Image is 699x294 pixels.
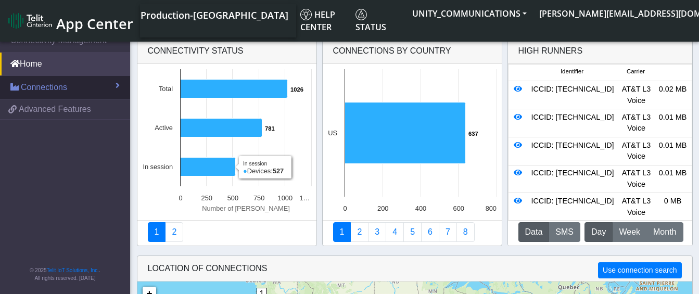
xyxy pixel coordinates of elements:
div: AT&T L3 Voice [618,112,655,134]
a: Usage per Country [368,222,386,242]
text: Number of [PERSON_NAME] [202,204,290,212]
text: 800 [485,204,496,212]
a: Not Connected for 30 days [456,222,475,242]
div: AT&T L3 Voice [618,196,655,218]
text: 750 [253,194,264,202]
a: Connections By Country [333,222,351,242]
div: ICCID: [TECHNICAL_ID] [527,140,618,162]
a: 14 Days Trend [421,222,439,242]
button: Use connection search [598,262,681,278]
span: Week [619,226,640,238]
span: Status [355,9,386,33]
text: 527 [238,164,248,171]
button: SMS [549,222,580,242]
div: 0.02 MB [655,84,691,106]
text: 1026 [290,86,303,93]
img: logo-telit-cinterion-gw-new.png [8,12,52,29]
a: Help center [296,4,351,37]
text: 500 [227,194,238,202]
a: Telit IoT Solutions, Inc. [47,267,99,273]
a: Deployment status [165,222,183,242]
span: Connections [21,81,67,94]
text: 200 [377,204,388,212]
text: US [328,129,337,137]
div: AT&T L3 Voice [618,140,655,162]
text: Total [158,85,172,93]
text: 1000 [277,194,292,202]
div: 0 MB [655,196,691,218]
button: UNITY_COMMUNICATIONS [406,4,533,23]
div: LOCATION OF CONNECTIONS [137,256,692,282]
span: Help center [300,9,335,33]
img: status.svg [355,9,367,20]
a: Zero Session [439,222,457,242]
div: Connectivity status [137,39,316,64]
div: ICCID: [TECHNICAL_ID] [527,196,618,218]
div: ICCID: [TECHNICAL_ID] [527,112,618,134]
div: ICCID: [TECHNICAL_ID] [527,84,618,106]
a: Carrier [350,222,368,242]
div: High Runners [518,45,583,57]
div: 0.01 MB [655,168,691,190]
div: ICCID: [TECHNICAL_ID] [527,168,618,190]
a: Connectivity status [148,222,166,242]
a: App Center [8,10,132,32]
div: 0.01 MB [655,140,691,162]
div: 0.01 MB [655,112,691,134]
text: Active [155,124,173,132]
div: AT&T L3 Voice [618,168,655,190]
span: Production-[GEOGRAPHIC_DATA] [141,9,288,21]
text: 781 [265,125,275,132]
a: Usage by Carrier [403,222,422,242]
a: Status [351,4,406,37]
text: 0 [179,194,182,202]
text: 400 [415,204,426,212]
span: Advanced Features [19,103,91,116]
span: Identifier [561,67,583,76]
button: Data [518,222,550,242]
div: Connections By Country [323,39,502,64]
span: App Center [56,14,133,33]
text: 250 [201,194,212,202]
nav: Summary paging [148,222,306,242]
img: knowledge.svg [300,9,312,20]
text: 1… [299,194,310,202]
button: Day [584,222,613,242]
span: Day [591,226,606,238]
a: Connections By Carrier [386,222,404,242]
text: 600 [453,204,464,212]
span: Month [653,226,676,238]
nav: Summary paging [333,222,491,242]
button: Week [612,222,647,242]
span: Carrier [627,67,645,76]
text: In session [143,163,173,171]
text: 0 [343,204,347,212]
text: 637 [468,131,478,137]
a: Your current platform instance [140,4,288,25]
button: Month [646,222,683,242]
div: AT&T L3 Voice [618,84,655,106]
